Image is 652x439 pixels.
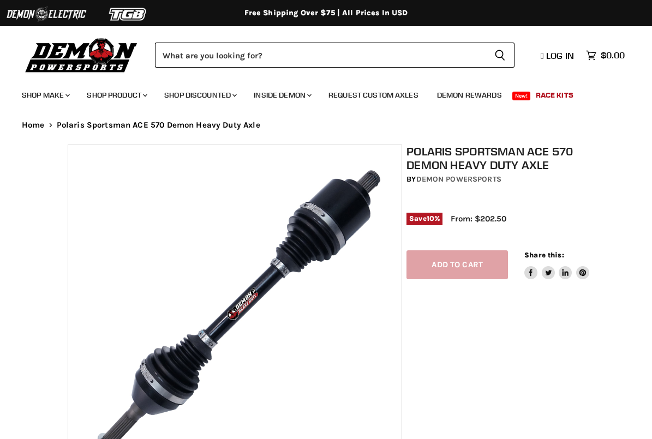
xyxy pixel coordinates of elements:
a: Demon Rewards [429,84,510,106]
button: Search [486,43,515,68]
span: Save % [406,213,442,225]
a: Shop Make [14,84,76,106]
span: 10 [427,214,434,222]
a: Inside Demon [246,84,318,106]
span: $0.00 [601,50,625,61]
h1: Polaris Sportsman ACE 570 Demon Heavy Duty Axle [406,145,589,172]
div: by [406,173,589,185]
a: Shop Discounted [156,84,243,106]
span: Polaris Sportsman ACE 570 Demon Heavy Duty Axle [57,121,260,130]
span: From: $202.50 [451,214,506,224]
input: Search [155,43,486,68]
ul: Main menu [14,80,622,106]
a: Race Kits [528,84,582,106]
aside: Share this: [524,250,589,279]
img: Demon Powersports [22,35,141,74]
span: Log in [546,50,574,61]
span: Share this: [524,251,564,259]
a: Home [22,121,45,130]
a: Shop Product [79,84,154,106]
a: Demon Powersports [416,175,501,184]
a: Request Custom Axles [320,84,427,106]
a: $0.00 [581,47,630,63]
img: Demon Electric Logo 2 [5,4,87,25]
span: New! [512,92,531,100]
form: Product [155,43,515,68]
a: Log in [536,51,581,61]
img: TGB Logo 2 [87,4,169,25]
